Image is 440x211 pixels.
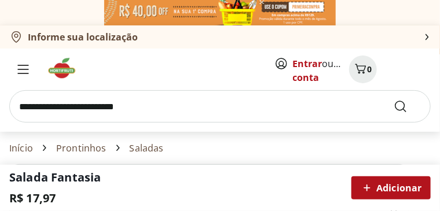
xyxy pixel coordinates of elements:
[351,176,431,199] button: Adicionar
[368,64,372,75] span: 0
[56,143,107,153] a: Prontinhos
[130,143,164,153] a: Saladas
[293,57,344,84] span: ou
[394,99,421,113] button: Submit Search
[9,143,33,153] a: Início
[293,57,322,70] a: Entrar
[349,55,377,83] button: Carrinho
[9,190,56,206] p: R$ 17,97
[46,57,85,80] img: Hortifruti
[9,169,101,186] h2: Salada Fantasia
[360,181,421,195] span: Adicionar
[9,55,37,83] button: Menu
[28,31,138,43] b: Informe sua localização
[9,90,431,123] input: search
